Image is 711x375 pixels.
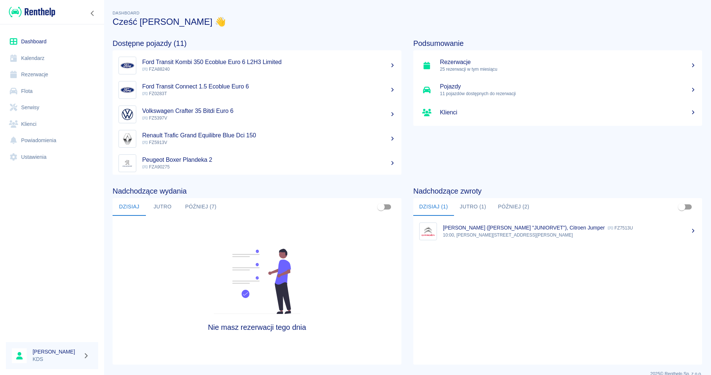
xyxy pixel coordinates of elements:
span: FZ0283T [142,91,167,96]
p: [PERSON_NAME] ([PERSON_NAME] "JUNIORVET"), Citroen Jumper [443,225,605,231]
a: ImageVolkswagen Crafter 35 Bitdi Euro 6 FZ5397V [113,102,401,127]
a: Ustawienia [6,149,98,165]
button: Jutro [146,198,179,216]
span: FZ5397V [142,115,167,121]
span: FZ5913V [142,140,167,145]
h5: Volkswagen Crafter 35 Bitdi Euro 6 [142,107,395,115]
img: Fleet [209,249,305,314]
a: Dashboard [6,33,98,50]
h4: Dostępne pojazdy (11) [113,39,401,48]
h5: Rezerwacje [440,58,696,66]
a: Klienci [413,102,702,123]
button: Dzisiaj (1) [413,198,454,216]
span: Dashboard [113,11,140,15]
h4: Nadchodzące zwroty [413,187,702,195]
span: Pokaż przypisane tylko do mnie [374,200,388,214]
h4: Podsumowanie [413,39,702,48]
h5: Klienci [440,109,696,116]
button: Później (2) [492,198,535,216]
a: Renthelp logo [6,6,55,18]
p: 25 rezerwacji w tym miesiącu [440,66,696,73]
a: Serwisy [6,99,98,116]
span: Pokaż przypisane tylko do mnie [675,200,689,214]
span: FZA90275 [142,164,170,170]
a: Powiadomienia [6,132,98,149]
img: Image [120,107,134,121]
h4: Nie masz rezerwacji tego dnia [149,323,365,332]
h5: Peugeot Boxer Plandeka 2 [142,156,395,164]
h5: Ford Transit Kombi 350 Ecoblue Euro 6 L2H3 Limited [142,58,395,66]
h4: Nadchodzące wydania [113,187,401,195]
img: Image [120,156,134,170]
button: Jutro (1) [454,198,492,216]
h5: Ford Transit Connect 1.5 Ecoblue Euro 6 [142,83,395,90]
a: Pojazdy11 pojazdów dostępnych do rezerwacji [413,78,702,102]
p: KDS [33,355,80,363]
a: ImageFord Transit Kombi 350 Ecoblue Euro 6 L2H3 Limited FZA88240 [113,53,401,78]
button: Zwiń nawigację [87,9,98,18]
img: Image [120,58,134,73]
a: ImagePeugeot Boxer Plandeka 2 FZA90275 [113,151,401,175]
a: Image[PERSON_NAME] ([PERSON_NAME] "JUNIORVET"), Citroen Jumper FZ7513U10:00, [PERSON_NAME][STREET... [413,219,702,244]
img: Image [120,83,134,97]
a: Klienci [6,116,98,133]
a: Flota [6,83,98,100]
h5: Pojazdy [440,83,696,90]
img: Renthelp logo [9,6,55,18]
p: 11 pojazdów dostępnych do rezerwacji [440,90,696,97]
button: Później (7) [179,198,223,216]
button: Dzisiaj [113,198,146,216]
img: Image [421,224,435,238]
h5: Renault Trafic Grand Equilibre Blue Dci 150 [142,132,395,139]
a: Rezerwacje [6,66,98,83]
h6: [PERSON_NAME] [33,348,80,355]
a: Rezerwacje25 rezerwacji w tym miesiącu [413,53,702,78]
p: FZ7513U [608,225,633,231]
p: 10:00, [PERSON_NAME][STREET_ADDRESS][PERSON_NAME] [443,232,696,238]
a: Kalendarz [6,50,98,67]
a: ImageFord Transit Connect 1.5 Ecoblue Euro 6 FZ0283T [113,78,401,102]
a: ImageRenault Trafic Grand Equilibre Blue Dci 150 FZ5913V [113,127,401,151]
img: Image [120,132,134,146]
span: FZA88240 [142,67,170,72]
h3: Cześć [PERSON_NAME] 👋 [113,17,702,27]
